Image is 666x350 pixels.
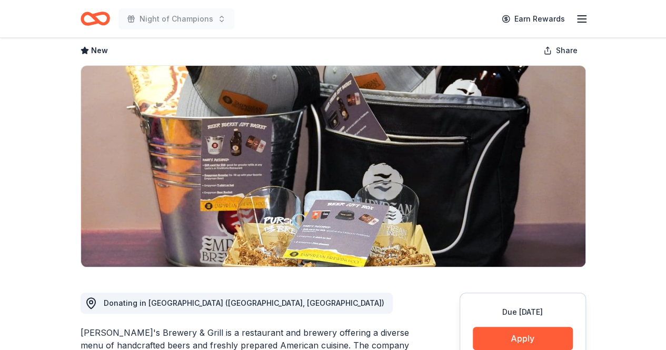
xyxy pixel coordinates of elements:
[104,298,384,307] span: Donating in [GEOGRAPHIC_DATA] ([GEOGRAPHIC_DATA], [GEOGRAPHIC_DATA])
[118,8,234,29] button: Night of Champions
[140,13,213,25] span: Night of Champions
[81,66,585,267] img: Image for Lazlo's Brewery & Grill
[473,306,573,318] div: Due [DATE]
[556,44,578,57] span: Share
[473,327,573,350] button: Apply
[495,9,571,28] a: Earn Rewards
[91,44,108,57] span: New
[535,40,586,61] button: Share
[81,6,110,31] a: Home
